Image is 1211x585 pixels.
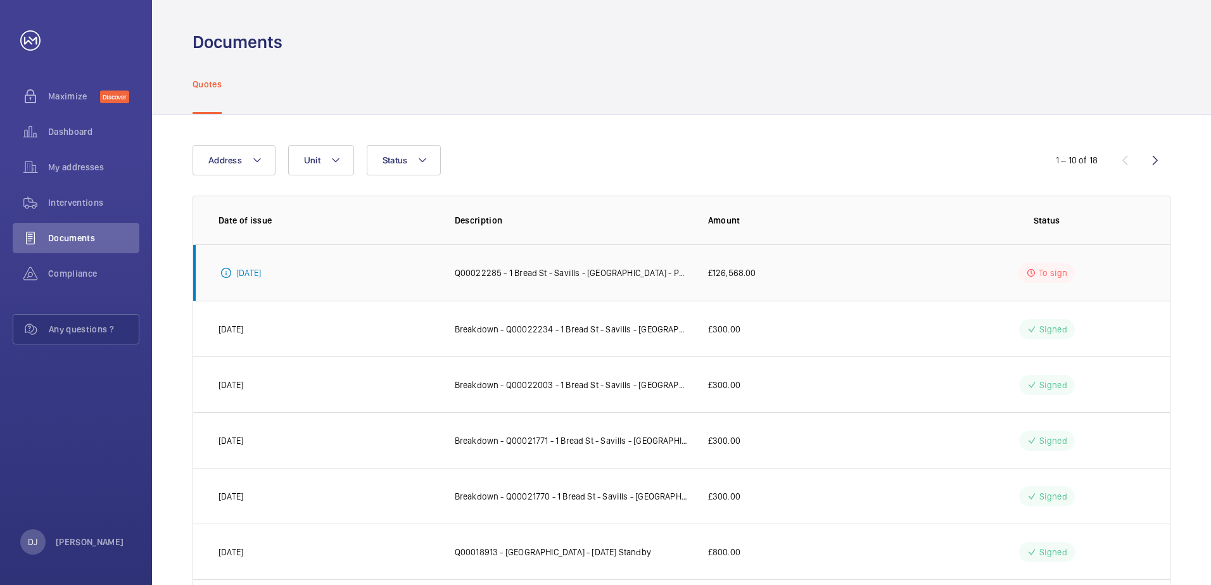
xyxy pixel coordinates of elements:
[1039,434,1067,447] p: Signed
[455,490,688,503] p: Breakdown - Q00021770 - 1 Bread St - Savills - [GEOGRAPHIC_DATA] - GL1 Goods Lift [DATE]
[236,267,261,279] p: [DATE]
[1039,490,1067,503] p: Signed
[708,214,929,227] p: Amount
[1039,323,1067,336] p: Signed
[208,155,242,165] span: Address
[219,214,434,227] p: Date of issue
[455,546,651,558] p: Q00018913 - [GEOGRAPHIC_DATA] - [DATE] Standby
[28,536,37,548] p: DJ
[49,323,139,336] span: Any questions ?
[708,323,740,336] p: £300.00
[219,434,243,447] p: [DATE]
[708,546,740,558] p: £800.00
[455,323,688,336] p: Breakdown - Q00022234 - 1 Bread St - Savills - [GEOGRAPHIC_DATA] - GL1 Goods Lift [DATE]
[193,145,276,175] button: Address
[455,434,688,447] p: Breakdown - Q00021771 - 1 Bread St - Savills - [GEOGRAPHIC_DATA] - GL1 Goods Lift [DATE]
[219,323,243,336] p: [DATE]
[304,155,320,165] span: Unit
[288,145,354,175] button: Unit
[48,161,139,173] span: My addresses
[219,379,243,391] p: [DATE]
[455,214,688,227] p: Description
[193,30,282,54] h1: Documents
[708,267,756,279] p: £126,568.00
[383,155,408,165] span: Status
[455,267,688,279] p: Q00022285 - 1 Bread St - Savills - [GEOGRAPHIC_DATA] - Passenger Lift Car Interiors
[708,490,740,503] p: £300.00
[1039,267,1067,279] p: To sign
[48,196,139,209] span: Interventions
[1056,154,1098,167] div: 1 – 10 of 18
[367,145,441,175] button: Status
[48,125,139,138] span: Dashboard
[56,536,124,548] p: [PERSON_NAME]
[1039,546,1067,558] p: Signed
[193,78,222,91] p: Quotes
[708,434,740,447] p: £300.00
[219,490,243,503] p: [DATE]
[219,546,243,558] p: [DATE]
[708,379,740,391] p: £300.00
[455,379,688,391] p: Breakdown - Q00022003 - 1 Bread St - Savills - [GEOGRAPHIC_DATA] - GL1 Goods Lift [DATE]
[1039,379,1067,391] p: Signed
[48,267,139,280] span: Compliance
[949,214,1144,227] p: Status
[48,90,100,103] span: Maximize
[100,91,129,103] span: Discover
[48,232,139,244] span: Documents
